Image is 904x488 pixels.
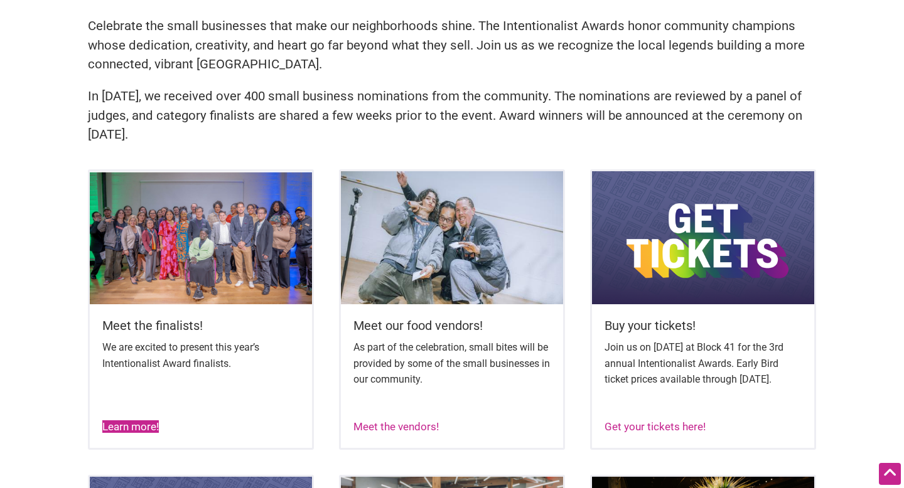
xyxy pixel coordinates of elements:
a: Get your tickets here! [605,420,706,433]
p: As part of the celebration, small bites will be provided by some of the small businesses in our c... [353,339,551,388]
div: Scroll Back to Top [879,463,901,485]
p: Celebrate the small businesses that make our neighborhoods shine. The Intentionalist Awards honor... [88,16,816,74]
h5: Meet the finalists! [102,317,299,334]
p: We are excited to present this year’s Intentionalist Award finalists. [102,339,299,371]
a: Meet the vendors! [353,420,439,433]
p: In [DATE], we received over 400 small business nominations from the community. The nominations ar... [88,87,816,144]
a: Learn more! [102,420,159,433]
p: Join us on [DATE] at Block 41 for the 3rd annual Intentionalist Awards. Early Bird ticket prices ... [605,339,802,388]
h5: Meet our food vendors! [353,317,551,334]
h5: Buy your tickets! [605,317,802,334]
